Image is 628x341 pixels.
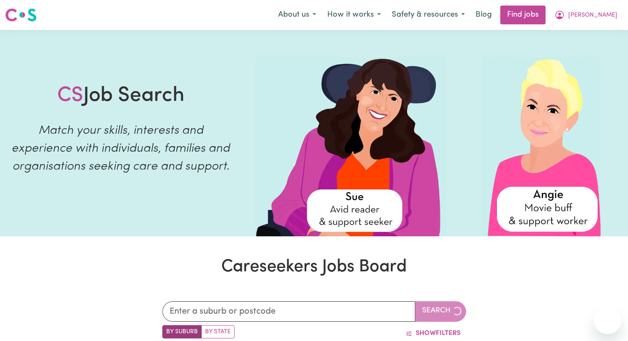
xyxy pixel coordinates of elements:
img: Careseekers logo [5,7,37,23]
span: Show [416,330,436,337]
button: How it works [322,6,386,24]
iframe: Botón para iniciar la ventana de mensajería [594,307,621,334]
span: CS [57,85,83,106]
label: Search by state [201,325,235,338]
button: About us [273,6,322,24]
button: My Account [549,6,623,24]
a: Find jobs [500,6,546,24]
a: Careseekers logo [5,5,37,25]
input: Enter a suburb or postcode [162,301,415,322]
label: Search by suburb/post code [162,325,202,338]
a: Blog [470,6,497,24]
h1: Job Search [57,84,185,109]
button: Safety & resources [386,6,470,24]
p: Match your skills, interests and experience with individuals, families and organisations seeking ... [10,122,231,176]
span: [PERSON_NAME] [568,11,617,20]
